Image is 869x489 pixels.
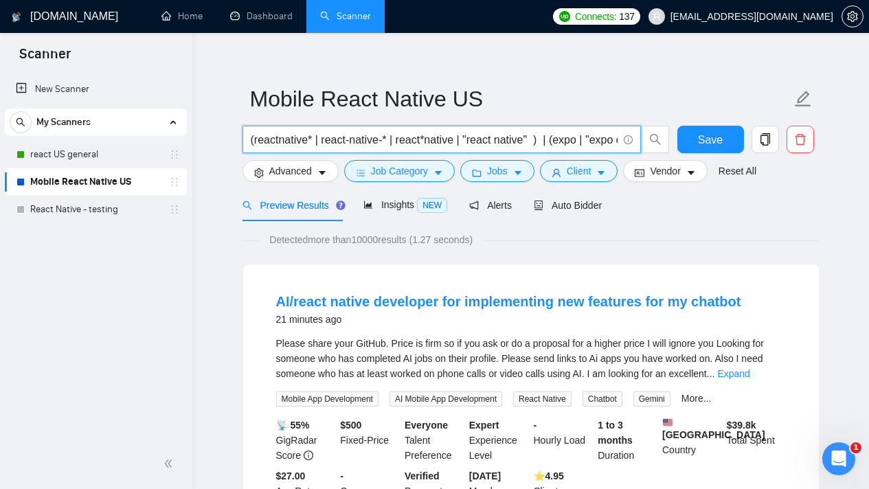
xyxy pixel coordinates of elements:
button: search [10,111,32,133]
div: 21 minutes ago [276,311,741,328]
a: searchScanner [320,10,371,22]
a: setting [842,11,864,22]
button: userClientcaret-down [540,160,618,182]
li: New Scanner [5,76,187,103]
span: notification [469,201,479,210]
span: user [552,168,561,178]
span: React Native [513,391,572,407]
span: Mobile App Development [276,391,379,407]
span: setting [254,168,264,178]
div: Tooltip anchor [335,199,347,212]
span: NEW [417,198,447,213]
span: ... [707,368,715,379]
span: Vendor [650,163,680,179]
div: Fixed-Price [337,418,402,463]
a: homeHome [161,10,203,22]
input: Search Freelance Jobs... [251,131,618,148]
button: Save [677,126,744,153]
div: Total Spent [724,418,789,463]
span: My Scanners [36,109,91,136]
b: - [534,420,537,431]
div: Hourly Load [531,418,596,463]
span: Save [698,131,723,148]
div: Talent Preference [402,418,466,463]
span: robot [534,201,543,210]
b: ⭐️ 4.95 [534,470,564,481]
span: holder [169,204,180,215]
span: user [652,12,662,21]
span: holder [169,149,180,160]
span: Client [567,163,591,179]
a: dashboardDashboard [230,10,293,22]
span: Advanced [269,163,312,179]
span: Alerts [469,200,512,211]
b: [GEOGRAPHIC_DATA] [662,418,765,440]
input: Scanner name... [250,82,791,116]
span: caret-down [686,168,696,178]
button: settingAdvancedcaret-down [242,160,339,182]
span: copy [752,133,778,146]
button: search [642,126,669,153]
span: Auto Bidder [534,200,602,211]
span: idcard [635,168,644,178]
span: area-chart [363,200,373,209]
div: Duration [595,418,659,463]
span: caret-down [433,168,443,178]
a: Expand [717,368,749,379]
a: New Scanner [16,76,176,103]
span: edit [794,90,812,108]
span: bars [356,168,365,178]
button: barsJob Categorycaret-down [344,160,455,182]
div: GigRadar Score [273,418,338,463]
span: info-circle [624,135,633,144]
span: Connects: [575,9,616,24]
b: Everyone [405,420,448,431]
span: double-left [163,457,177,470]
span: caret-down [596,168,606,178]
span: 1 [850,442,861,453]
b: 📡 55% [276,420,310,431]
b: - [340,470,343,481]
span: search [242,201,252,210]
a: React Native - testing [30,196,161,223]
span: holder [169,177,180,187]
span: Chatbot [583,391,622,407]
a: AI/react native developer for implementing new features for my chatbot [276,294,741,309]
b: [DATE] [469,470,501,481]
li: My Scanners [5,109,187,223]
button: delete [787,126,814,153]
span: caret-down [317,168,327,178]
span: Gemini [633,391,670,407]
span: AI Mobile App Development [390,391,502,407]
span: delete [787,133,813,146]
div: Please share your GitHub. Price is firm so if you ask or do a proposal for a higher price I will ... [276,336,786,381]
b: $27.00 [276,470,306,481]
a: react US general [30,141,161,168]
span: search [10,117,31,127]
span: Preview Results [242,200,341,211]
span: Jobs [487,163,508,179]
span: caret-down [513,168,523,178]
div: Country [659,418,724,463]
img: logo [12,6,21,28]
span: Scanner [8,44,82,73]
b: $ 500 [340,420,361,431]
button: setting [842,5,864,27]
iframe: Intercom live chat [822,442,855,475]
span: Job Category [371,163,428,179]
b: $ 39.8k [727,420,756,431]
div: Experience Level [466,418,531,463]
a: More... [681,393,712,404]
a: Reset All [719,163,756,179]
button: folderJobscaret-down [460,160,534,182]
span: 137 [619,9,634,24]
img: 🇺🇸 [663,418,673,427]
span: Insights [363,199,447,210]
b: 1 to 3 months [598,420,633,446]
span: search [642,133,668,146]
span: Detected more than 10000 results (1.27 seconds) [260,232,482,247]
b: Verified [405,470,440,481]
span: setting [842,11,863,22]
button: copy [752,126,779,153]
span: folder [472,168,482,178]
